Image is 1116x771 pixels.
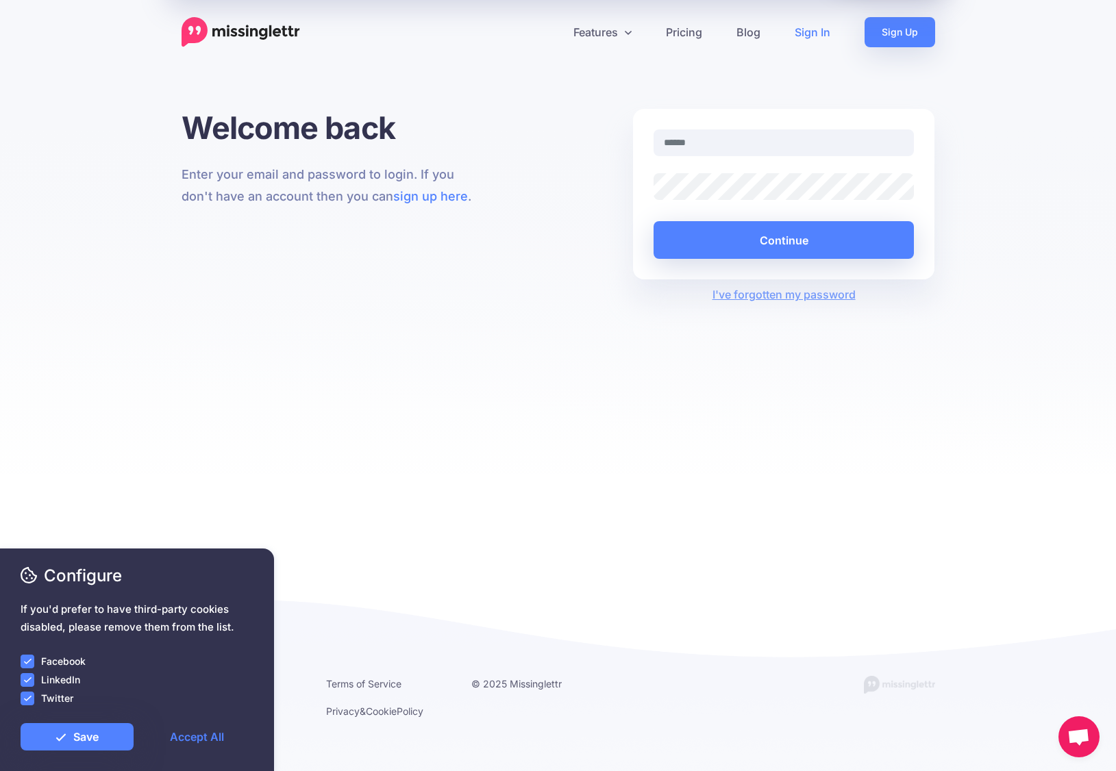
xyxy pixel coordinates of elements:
a: sign up here [393,189,468,203]
span: Configure [21,564,253,587]
li: © 2025 Missinglettr [471,675,596,692]
label: Facebook [41,653,86,669]
h1: Welcome back [182,109,484,147]
a: Accept All [140,723,253,750]
span: If you'd prefer to have third-party cookies disabled, please remove them from the list. [21,601,253,636]
a: Sign Up [865,17,935,47]
a: Save [21,723,134,750]
a: Sign In [778,17,847,47]
label: LinkedIn [41,672,80,687]
a: Cookie [366,705,397,717]
a: Pricing [649,17,719,47]
div: Open chat [1058,716,1100,757]
a: I've forgotten my password [712,288,856,301]
button: Continue [654,221,915,259]
p: Enter your email and password to login. If you don't have an account then you can . [182,164,484,207]
a: Features [556,17,649,47]
a: Terms of Service [326,678,401,690]
li: & Policy [326,703,451,720]
label: Twitter [41,690,73,706]
a: Privacy [326,705,360,717]
a: Blog [719,17,778,47]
